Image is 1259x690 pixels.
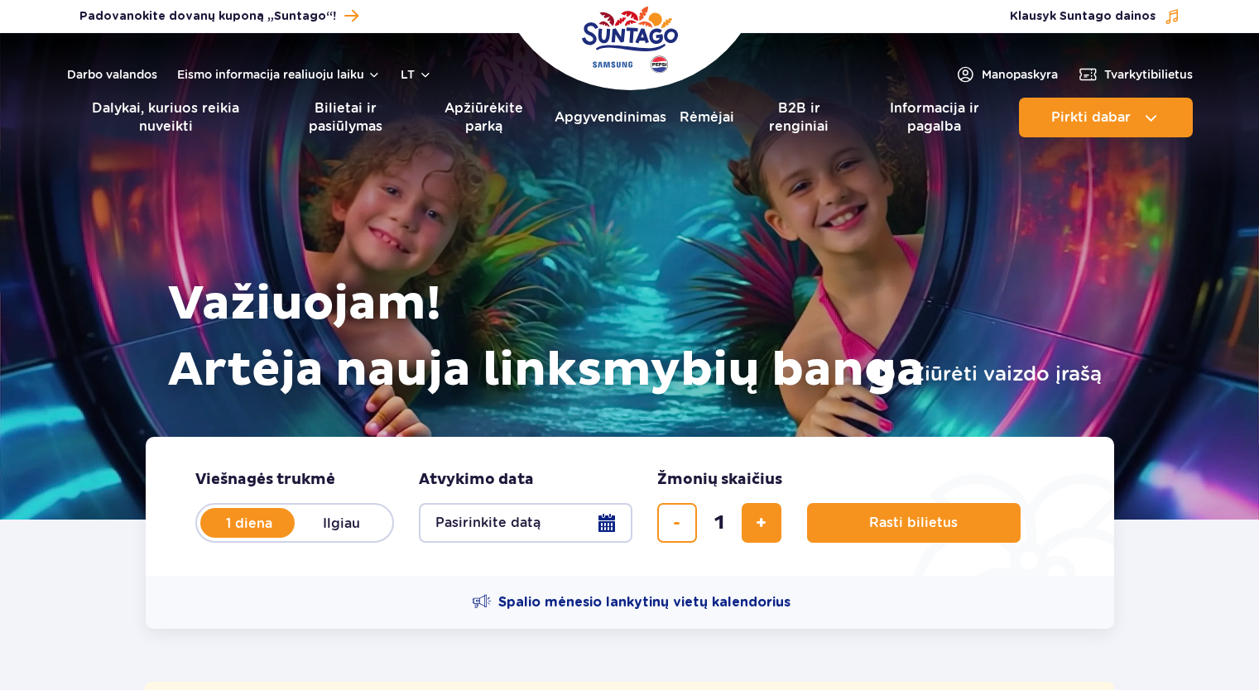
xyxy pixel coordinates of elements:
[226,515,272,531] font: 1 diena
[278,98,413,137] a: Bilietai ir pasiūlymas
[444,100,523,134] font: Apžiūrėkite parką
[435,515,541,530] font: Pasirinkite datą
[498,596,790,609] font: Spalio mėnesio lankytinų vietų kalendorius
[747,98,849,137] a: B2B ir renginiai
[195,470,335,489] font: Viešnagės trukmė
[742,503,781,543] button: pridėti bilietą
[1078,65,1193,84] a: Tvarkytibilietus
[92,100,239,134] font: Dalykai, kuriuos reikia nuveikti
[1013,68,1058,81] font: paskyra
[1019,98,1193,137] button: Pirkti dabar
[323,515,360,531] font: Ilgiau
[890,100,979,134] font: Informacija ir pagalba
[769,100,829,134] font: B2B ir renginiai
[807,503,1021,543] button: Rasti bilietus
[419,503,632,543] button: Pasirinkite datą
[177,68,364,81] font: Eismo informacija realiuoju laiku
[911,362,1102,386] font: Žiūrėti vaizdo įrašą
[863,98,1006,137] a: Informacija ir pagalba
[79,11,336,22] font: Padovanokite dovanų kuponą „Suntago“!
[67,66,157,83] a: Darbo valandos
[680,109,734,125] font: Rėmėjai
[1104,68,1151,81] font: Tvarkyti
[555,98,666,137] a: Apgyvendinimas
[146,437,1114,576] form: Planuojate savo vizitą į Lenkijos parką
[401,66,432,83] button: lt
[1010,8,1180,25] button: Klausyk Suntago dainos
[955,65,1058,84] a: Manopaskyra
[472,592,790,612] a: Spalio mėnesio lankytinų vietų kalendorius
[67,68,157,81] font: Darbo valandos
[401,68,415,81] font: lt
[309,100,382,134] font: Bilietai ir pasiūlymas
[982,68,1013,81] font: Mano
[1151,68,1193,81] font: bilietus
[79,5,358,27] a: Padovanokite dovanų kuponą „Suntago“!
[419,470,534,489] font: Atvykimo data
[426,98,542,137] a: Apžiūrėkite parką
[699,503,739,543] input: bilietų skaičius
[555,109,666,125] font: Apgyvendinimas
[1010,11,1156,22] font: Klausyk Suntago dainos
[657,503,697,543] button: pašalinti bilietą
[168,275,441,333] font: Važiuojam!
[680,98,734,137] a: Rėmėjai
[869,361,1102,387] button: Žiūrėti vaizdo įrašą
[657,470,782,489] font: Žmonių skaičius
[168,341,925,400] font: Artėja nauja linksmybių banga
[67,98,265,137] a: Dalykai, kuriuos reikia nuveikti
[177,68,381,81] button: Eismo informacija realiuoju laiku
